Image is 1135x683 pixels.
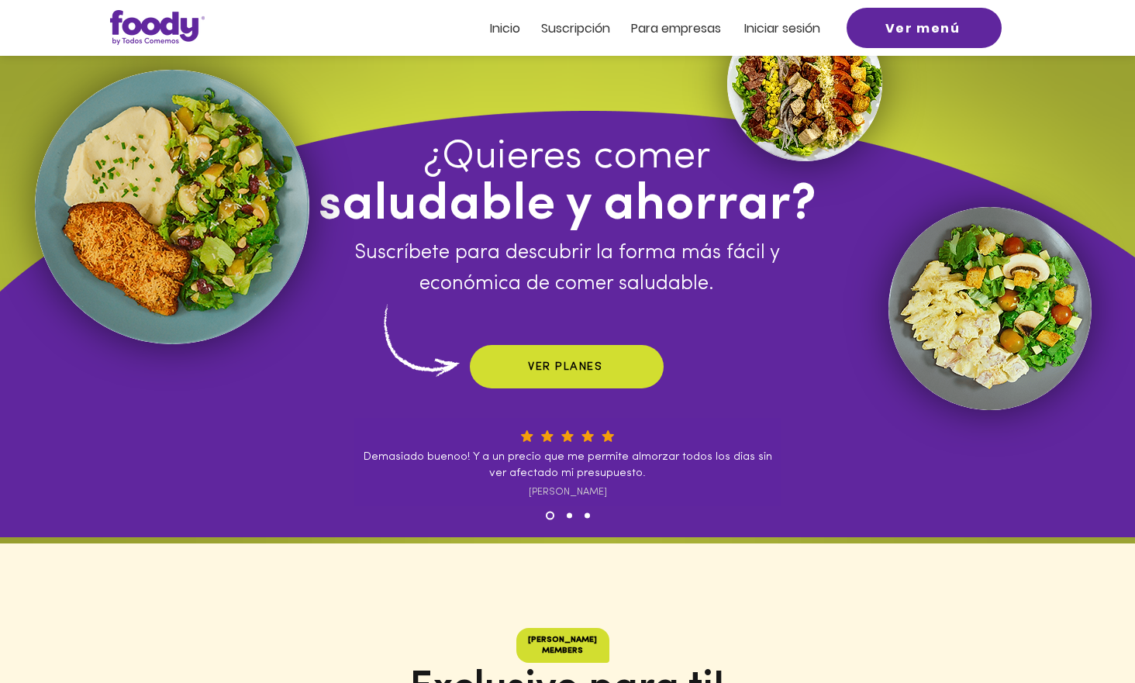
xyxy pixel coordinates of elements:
span: [PERSON_NAME] MEMBERS [528,636,597,655]
a: Ver menú [847,8,1002,48]
a: Para empresas [631,22,721,35]
div: Presentación de diapositivas [354,418,781,506]
span: saludable y ahorrar? [319,180,816,232]
a: 2do testimonial [567,513,572,519]
span: [PERSON_NAME] [529,487,607,497]
a: Suscripción [541,22,610,35]
iframe: Messagebird Livechat Widget [1045,593,1119,667]
span: Suscripción [541,19,610,37]
a: 3er testimonial [585,513,590,519]
a: 1th Testimonial [546,512,554,520]
span: Pa [631,19,646,37]
span: ¿Quieres comer [423,137,710,178]
span: Inicio [490,19,520,37]
a: Inicio [490,22,520,35]
img: foody-tilapia parmesana.png [35,70,309,344]
span: Ver menú [885,19,961,38]
span: Suscríbete para descubrir la forma más fácil y económica de comer saludable. [354,243,780,294]
img: Logo_Foody V2.0.0 (3).png [110,10,205,45]
span: Demasiado buenoo! Y a un precio que me permite almorzar todos los dias sin ver afectado mi presup... [364,451,772,479]
a: Iniciar sesión [744,22,820,35]
span: Iniciar sesión [744,19,820,37]
img: foody-ensalada-cobb.png [727,6,882,161]
img: foody-pollo-carbonara.png [888,207,1092,410]
nav: Diapositivas [540,512,596,520]
span: VER PLANES [528,361,602,373]
a: VER PLANES [470,345,664,388]
span: ra empresas [646,19,721,37]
